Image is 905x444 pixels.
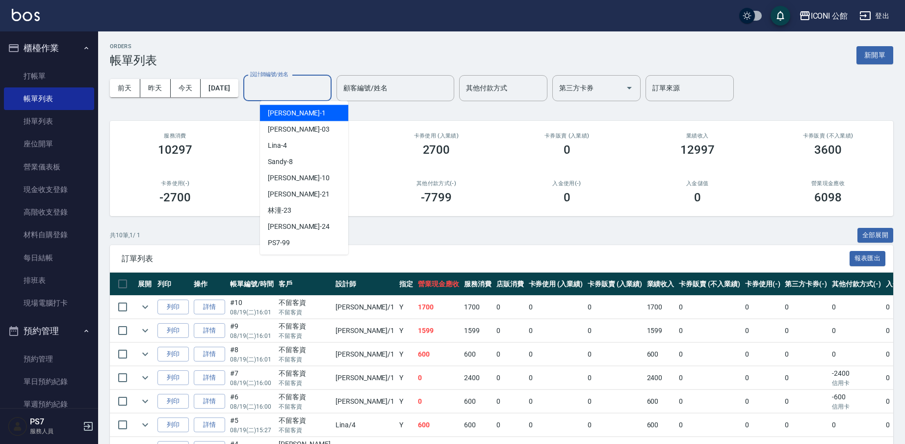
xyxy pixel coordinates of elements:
button: 昨天 [140,79,171,97]
td: #10 [228,296,276,319]
button: [DATE] [201,79,238,97]
td: 0 [415,390,462,413]
td: 0 [829,319,883,342]
th: 營業現金應收 [415,273,462,296]
td: 0 [494,390,526,413]
th: 指定 [397,273,415,296]
td: 600 [462,414,494,437]
td: 0 [782,343,829,366]
span: [PERSON_NAME] -1 [268,108,326,118]
button: expand row [138,370,153,385]
td: [PERSON_NAME] /1 [333,296,397,319]
label: 設計師編號/姓名 [250,71,288,78]
th: 其他付款方式(-) [829,273,883,296]
td: 0 [494,319,526,342]
span: 林潼 -23 [268,205,291,216]
td: [PERSON_NAME] /1 [333,343,397,366]
h2: 卡券使用(-) [122,180,229,187]
td: 0 [676,296,742,319]
p: 08/19 (二) 15:27 [230,426,274,435]
button: Open [621,80,637,96]
div: 不留客資 [279,368,331,379]
td: 0 [585,414,645,437]
td: 0 [743,366,783,389]
td: Y [397,343,415,366]
td: 1700 [462,296,494,319]
td: 0 [829,343,883,366]
button: expand row [138,323,153,338]
h2: 第三方卡券(-) [252,180,359,187]
th: 操作 [191,273,228,296]
h2: 入金使用(-) [513,180,620,187]
button: 列印 [157,300,189,315]
td: Y [397,319,415,342]
a: 單週預約紀錄 [4,393,94,416]
td: #8 [228,343,276,366]
td: 600 [415,414,462,437]
td: 600 [415,343,462,366]
p: 不留客資 [279,355,331,364]
p: 不留客資 [279,308,331,317]
td: 0 [494,366,526,389]
td: 600 [462,343,494,366]
h2: 卡券使用 (入業績) [383,133,490,139]
th: 服務消費 [462,273,494,296]
p: 不留客資 [279,379,331,388]
td: [PERSON_NAME] /1 [333,366,397,389]
td: 0 [585,390,645,413]
th: 業績收入 [645,273,677,296]
p: 08/19 (二) 16:00 [230,402,274,411]
p: 不留客資 [279,332,331,340]
td: 0 [526,390,586,413]
td: 0 [526,296,586,319]
div: ICONI 公館 [811,10,848,22]
td: [PERSON_NAME] /1 [333,319,397,342]
h2: 卡券販賣 (入業績) [513,133,620,139]
p: 08/19 (二) 16:01 [230,308,274,317]
h2: 店販消費 [252,133,359,139]
td: 0 [676,414,742,437]
th: 第三方卡券(-) [782,273,829,296]
td: Lina /4 [333,414,397,437]
a: 營業儀表板 [4,156,94,178]
button: ICONI 公館 [795,6,852,26]
td: #7 [228,366,276,389]
td: 0 [782,414,829,437]
h3: 0 [564,191,570,204]
td: 0 [585,319,645,342]
img: Logo [12,9,40,21]
td: 0 [743,390,783,413]
a: 高階收支登錄 [4,201,94,223]
h3: 10297 [158,143,192,157]
td: 0 [526,343,586,366]
td: #9 [228,319,276,342]
p: 08/19 (二) 16:00 [230,379,274,388]
td: 600 [462,390,494,413]
p: 不留客資 [279,402,331,411]
td: 600 [645,414,677,437]
td: [PERSON_NAME] /1 [333,390,397,413]
h3: 3600 [814,143,842,157]
td: 1599 [462,319,494,342]
th: 帳單編號/時間 [228,273,276,296]
span: Sandy -8 [268,157,293,167]
div: 不留客資 [279,392,331,402]
button: 報表匯出 [850,251,886,266]
td: 0 [494,296,526,319]
h2: 營業現金應收 [775,180,881,187]
td: Y [397,366,415,389]
h2: 卡券販賣 (不入業績) [775,133,881,139]
button: 列印 [157,370,189,386]
button: 預約管理 [4,318,94,344]
span: 訂單列表 [122,254,850,264]
h3: 6098 [814,191,842,204]
button: expand row [138,394,153,409]
div: 不留客資 [279,321,331,332]
h3: 0 [694,191,701,204]
a: 詳情 [194,394,225,409]
button: 前天 [110,79,140,97]
button: 今天 [171,79,201,97]
p: 08/19 (二) 16:01 [230,355,274,364]
td: 0 [585,343,645,366]
h3: -7799 [421,191,452,204]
